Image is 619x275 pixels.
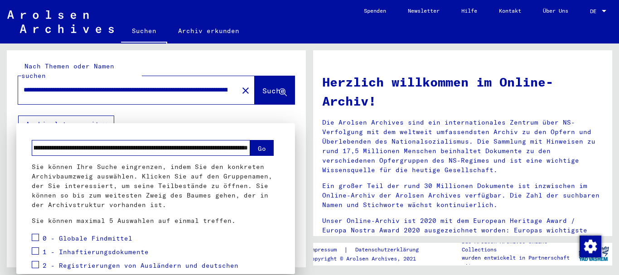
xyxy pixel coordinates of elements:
[580,236,601,257] img: Zustimmung ändern
[32,216,280,226] p: Sie können maximal 5 Auswahlen auf einmal treffen.
[43,248,149,256] span: 1 - Inhaftierungsdokumente
[32,162,280,210] p: Sie können Ihre Suche eingrenzen, indem Sie den konkreten Archivbaumzweig auswählen. Klicken Sie ...
[250,140,274,156] button: Go
[43,234,132,242] span: 0 - Globale Findmittel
